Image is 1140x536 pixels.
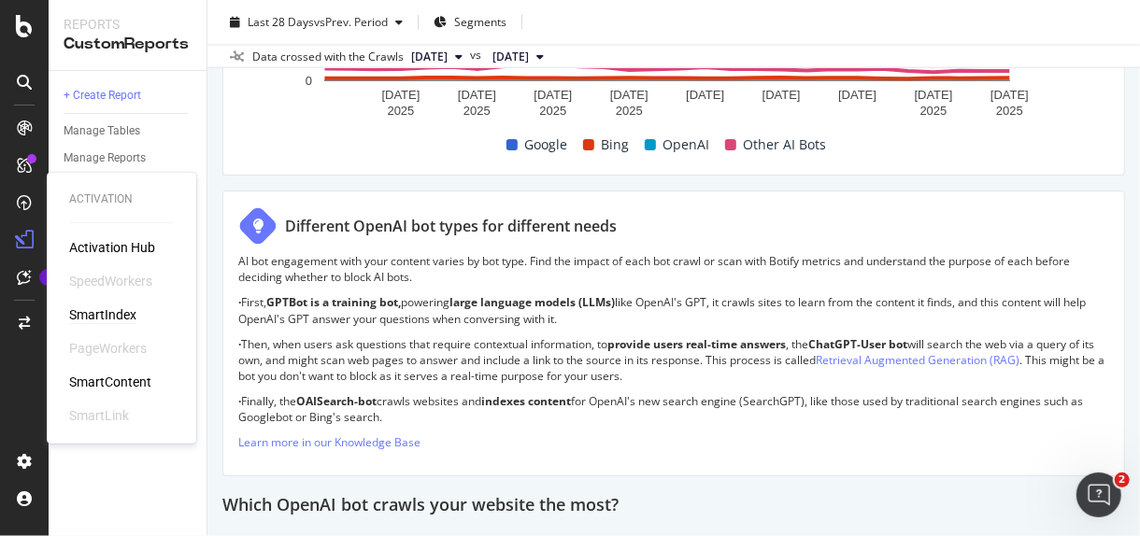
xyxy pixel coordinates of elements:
strong: · [238,294,241,310]
div: Reports [64,15,192,34]
a: + Create Report [64,86,193,106]
div: Manage Tables [64,121,140,141]
text: 2025 [920,104,948,118]
span: Segments [454,14,506,30]
a: Activation Hub [69,238,155,257]
text: 2025 [387,104,414,118]
text: 2025 [616,104,643,118]
p: Then, when users ask questions that require contextual information, to , the will search the web ... [238,336,1109,384]
div: Manage Reports [64,148,146,168]
span: 2025 Sep. 11th [492,49,529,65]
a: SmartContent [69,373,151,391]
span: OpenAI [663,134,710,156]
span: Google [525,134,568,156]
text: [DATE] [381,88,420,102]
div: Which OpenAI bot crawls your website the most? [222,491,1125,521]
div: Different OpenAI bot types for different needsAI bot engagement with your content varies by bot t... [222,190,1125,475]
strong: indexes content [481,393,571,409]
div: Activation [69,191,174,207]
strong: large language models (LLMs) [449,294,615,310]
p: First, powering like OpenAI's GPT, it crawls sites to learn from the content it finds, and this c... [238,294,1109,326]
text: [DATE] [610,88,648,102]
strong: provide users real-time answers [607,336,786,352]
span: 2025 Oct. 9th [411,49,448,65]
strong: ChatGPT-User bot [808,336,907,352]
text: [DATE] [762,88,801,102]
strong: · [238,336,241,352]
strong: OAISearch-bot [296,393,377,409]
div: + Create Report [64,86,141,106]
div: PageWorkers [69,339,147,358]
text: [DATE] [915,88,953,102]
div: SmartLink [69,406,129,425]
a: Manage Tables [64,121,193,141]
text: 2025 [996,104,1023,118]
a: SmartIndex [69,305,136,324]
span: 2 [1115,473,1130,487]
span: Other AI Bots [744,134,827,156]
strong: · [238,393,241,409]
span: vs Prev. Period [314,14,388,30]
text: [DATE] [838,88,876,102]
button: [DATE] [485,46,551,68]
button: [DATE] [404,46,470,68]
iframe: Intercom live chat [1076,473,1121,517]
p: AI bot engagement with your content varies by bot type. Find the impact of each bot crawl or scan... [238,253,1109,285]
div: Tooltip anchor [39,269,56,286]
button: Last 28 DaysvsPrev. Period [222,7,410,37]
text: [DATE] [458,88,496,102]
span: vs [470,47,485,63]
text: [DATE] [686,88,724,102]
span: Bing [602,134,630,156]
span: Last 28 Days [248,14,314,30]
div: CustomReports [64,34,192,55]
h2: Which OpenAI bot crawls your website the most? [222,491,619,521]
p: Finally, the crawls websites and for OpenAI's new search engine (SearchGPT), like those used by t... [238,393,1109,425]
text: [DATE] [990,88,1029,102]
text: [DATE] [534,88,572,102]
div: Different OpenAI bot types for different needs [285,216,617,237]
a: Learn more in our Knowledge Base [238,434,420,450]
text: 0 [306,74,312,88]
text: 2025 [463,104,491,118]
strong: GPTBot is a training bot, [266,294,401,310]
div: SpeedWorkers [69,272,152,290]
button: Segments [426,7,514,37]
a: Manage Reports [64,148,193,168]
a: Retrieval Augmented Generation (RAG) [816,352,1019,368]
div: Data crossed with the Crawls [252,49,404,65]
text: 2025 [539,104,566,118]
